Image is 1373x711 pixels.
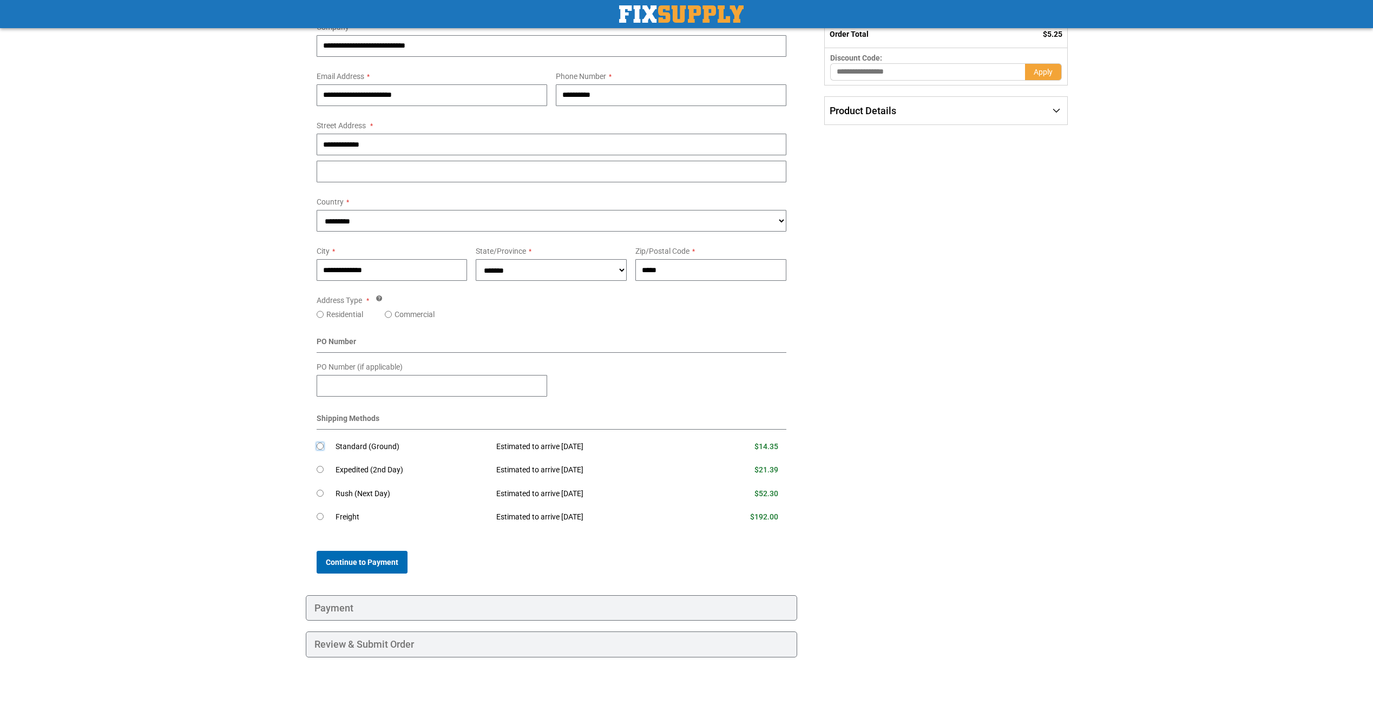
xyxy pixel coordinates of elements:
[395,309,435,320] label: Commercial
[830,30,869,38] strong: Order Total
[750,512,778,521] span: $192.00
[488,435,697,459] td: Estimated to arrive [DATE]
[317,198,344,206] span: Country
[317,296,362,305] span: Address Type
[336,505,489,529] td: Freight
[476,247,526,255] span: State/Province
[336,482,489,506] td: Rush (Next Day)
[326,309,363,320] label: Residential
[1043,30,1062,38] span: $5.25
[556,72,606,81] span: Phone Number
[619,5,744,23] img: Fix Industrial Supply
[488,458,697,482] td: Estimated to arrive [DATE]
[635,247,689,255] span: Zip/Postal Code
[317,551,408,574] button: Continue to Payment
[317,23,349,31] span: Company
[830,54,882,62] span: Discount Code:
[619,5,744,23] a: store logo
[326,558,398,567] span: Continue to Payment
[317,336,787,353] div: PO Number
[1025,63,1062,81] button: Apply
[1034,68,1053,76] span: Apply
[336,458,489,482] td: Expedited (2nd Day)
[336,435,489,459] td: Standard (Ground)
[306,631,798,657] div: Review & Submit Order
[317,413,787,430] div: Shipping Methods
[754,465,778,474] span: $21.39
[488,482,697,506] td: Estimated to arrive [DATE]
[754,489,778,498] span: $52.30
[317,72,364,81] span: Email Address
[488,505,697,529] td: Estimated to arrive [DATE]
[830,105,896,116] span: Product Details
[317,121,366,130] span: Street Address
[306,595,798,621] div: Payment
[317,247,330,255] span: City
[754,442,778,451] span: $14.35
[317,363,403,371] span: PO Number (if applicable)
